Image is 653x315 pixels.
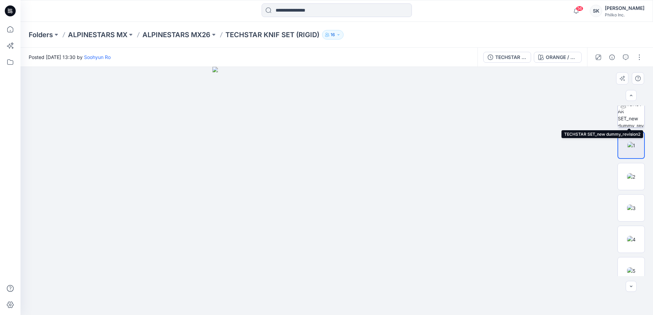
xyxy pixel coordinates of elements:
button: Details [607,52,617,63]
span: Posted [DATE] 13:30 by [29,54,111,61]
img: 2 [627,173,635,180]
img: 1 [627,142,635,149]
div: TECHSTAR KNIF SET (RIGID) [495,54,527,61]
button: 16 [322,30,344,40]
p: TECHSTAR KNIF SET (RIGID) [225,30,319,40]
span: 56 [576,6,583,11]
a: Soohyun Ro [84,54,111,60]
a: Folders [29,30,53,40]
img: 5 [627,267,636,274]
a: ALPINESTARS MX [68,30,127,40]
a: ALPINESTARS MX26 [142,30,210,40]
div: SK [590,5,602,17]
img: TECHSTAR SET_new dummy_revision2 [618,101,644,127]
img: 4 [627,236,636,243]
div: Philko Inc. [605,12,644,17]
img: eyJhbGciOiJIUzI1NiIsImtpZCI6IjAiLCJzbHQiOiJzZXMiLCJ0eXAiOiJKV1QifQ.eyJkYXRhIjp7InR5cGUiOiJzdG9yYW... [212,67,461,315]
button: ORANGE / BLACK / UCLA BLUE [534,52,582,63]
div: [PERSON_NAME] [605,4,644,12]
p: 16 [331,31,335,39]
button: TECHSTAR KNIF SET (RIGID) [483,52,531,63]
div: ORANGE / BLACK / UCLA BLUE [546,54,577,61]
img: 3 [627,205,636,212]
